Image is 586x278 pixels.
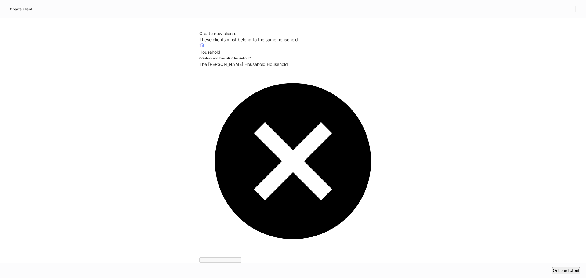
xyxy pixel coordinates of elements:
[199,37,387,43] div: These clients must belong to the same household.
[199,31,387,37] div: Create new clients
[552,267,580,274] button: Onboard client
[10,6,32,12] h5: Create client
[553,268,579,274] div: Onboard client
[199,61,387,256] div: The [PERSON_NAME] Household Household
[199,49,387,55] div: Household
[199,62,288,67] span: The [PERSON_NAME] Household Household
[199,55,251,61] h6: Create or add to existing household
